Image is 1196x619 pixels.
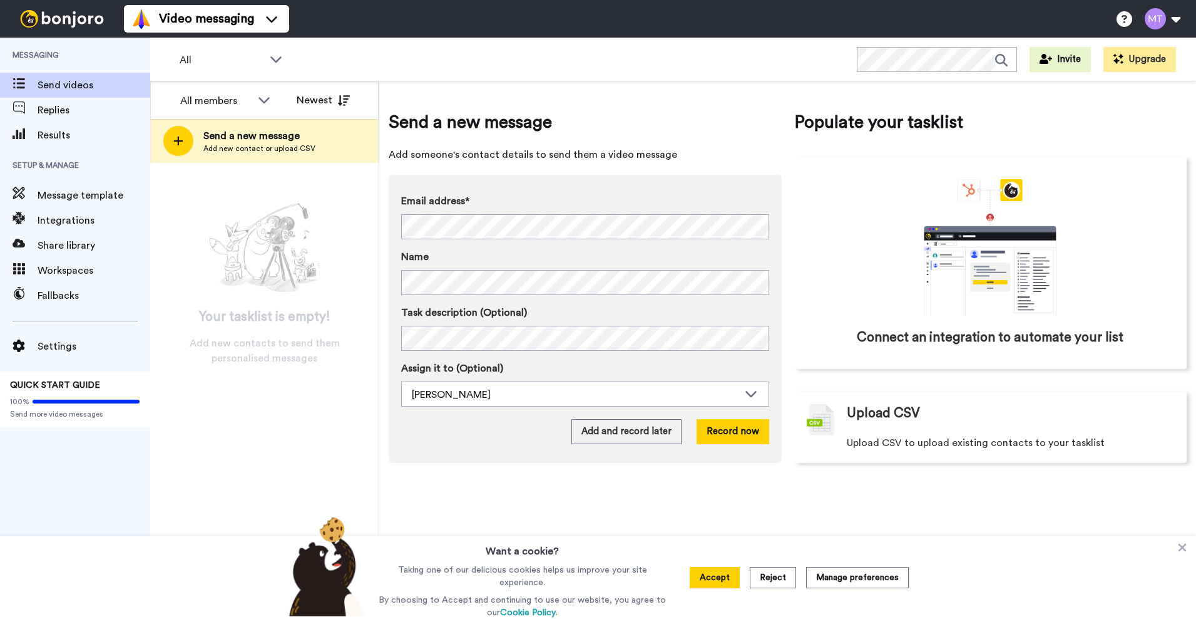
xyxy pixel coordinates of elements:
[180,53,263,68] span: All
[750,567,796,588] button: Reject
[38,339,150,354] span: Settings
[38,188,150,203] span: Message template
[697,419,769,444] button: Record now
[203,128,315,143] span: Send a new message
[38,238,150,253] span: Share library
[38,78,150,93] span: Send videos
[857,328,1123,347] span: Connect an integration to automate your list
[38,263,150,278] span: Workspaces
[500,608,556,617] a: Cookie Policy
[10,409,140,419] span: Send more video messages
[169,336,360,366] span: Add new contacts to send them personalised messages
[10,381,100,390] span: QUICK START GUIDE
[807,404,834,435] img: csv-grey.png
[38,213,150,228] span: Integrations
[401,305,769,320] label: Task description (Optional)
[10,397,29,407] span: 100%
[199,308,330,326] span: Your tasklist is empty!
[401,194,769,209] label: Email address*
[376,594,669,619] p: By choosing to Accept and continuing to use our website, you agree to our .
[376,564,669,589] p: Taking one of our delicious cookies helps us improve your site experience.
[401,361,769,376] label: Assign it to (Optional)
[202,198,327,298] img: ready-set-action.png
[38,103,150,118] span: Replies
[203,143,315,153] span: Add new contact or upload CSV
[571,419,682,444] button: Add and record later
[690,567,740,588] button: Accept
[38,288,150,303] span: Fallbacks
[287,88,359,113] button: Newest
[38,128,150,143] span: Results
[15,10,109,28] img: bj-logo-header-white.svg
[847,404,920,423] span: Upload CSV
[486,536,559,559] h3: Want a cookie?
[389,147,782,162] span: Add someone's contact details to send them a video message
[896,179,1084,316] div: animation
[412,387,739,402] div: [PERSON_NAME]
[278,516,371,616] img: bear-with-cookie.png
[794,110,1187,135] span: Populate your tasklist
[1030,47,1091,72] button: Invite
[806,567,909,588] button: Manage preferences
[131,9,151,29] img: vm-color.svg
[847,435,1105,450] span: Upload CSV to upload existing contacts to your tasklist
[159,10,254,28] span: Video messaging
[389,110,782,135] span: Send a new message
[1103,47,1176,72] button: Upgrade
[180,93,252,108] div: All members
[401,249,429,264] span: Name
